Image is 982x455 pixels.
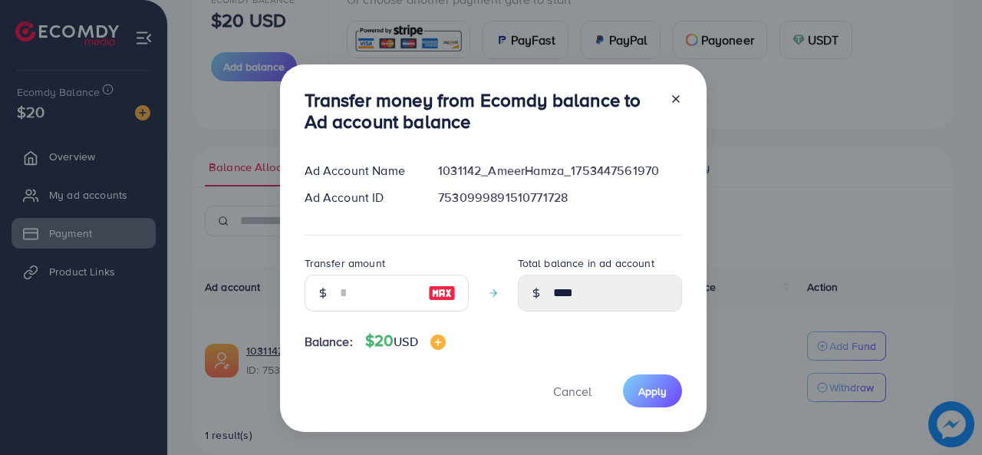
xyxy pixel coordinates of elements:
[292,189,427,206] div: Ad Account ID
[623,374,682,407] button: Apply
[638,384,667,399] span: Apply
[394,333,417,350] span: USD
[305,89,657,134] h3: Transfer money from Ecomdy balance to Ad account balance
[305,333,353,351] span: Balance:
[428,284,456,302] img: image
[426,189,694,206] div: 7530999891510771728
[553,383,592,400] span: Cancel
[518,256,654,271] label: Total balance in ad account
[426,162,694,180] div: 1031142_AmeerHamza_1753447561970
[365,331,446,351] h4: $20
[430,335,446,350] img: image
[534,374,611,407] button: Cancel
[305,256,385,271] label: Transfer amount
[292,162,427,180] div: Ad Account Name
